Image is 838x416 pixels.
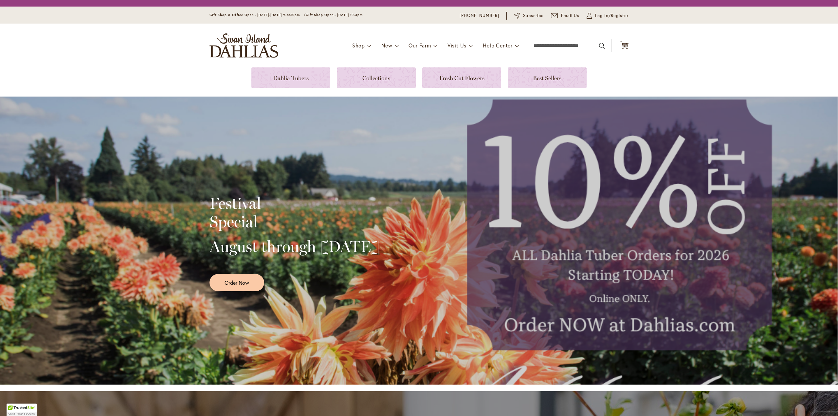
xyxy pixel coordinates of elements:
span: Email Us [561,12,580,19]
span: Log In/Register [595,12,628,19]
span: Subscribe [523,12,544,19]
a: [PHONE_NUMBER] [460,12,499,19]
a: Email Us [551,12,580,19]
button: Search [599,41,605,51]
a: store logo [209,33,278,58]
a: Subscribe [514,12,544,19]
h2: Festival Special [209,194,379,231]
a: Order Now [209,274,264,291]
span: Order Now [225,279,249,286]
span: Help Center [483,42,513,49]
span: Gift Shop Open - [DATE] 10-3pm [306,13,363,17]
h2: August through [DATE] [209,237,379,256]
a: Log In/Register [587,12,628,19]
div: TrustedSite Certified [7,404,37,416]
span: Visit Us [447,42,466,49]
span: Shop [352,42,365,49]
span: Gift Shop & Office Open - [DATE]-[DATE] 9-4:30pm / [209,13,306,17]
span: Our Farm [409,42,431,49]
span: New [381,42,392,49]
